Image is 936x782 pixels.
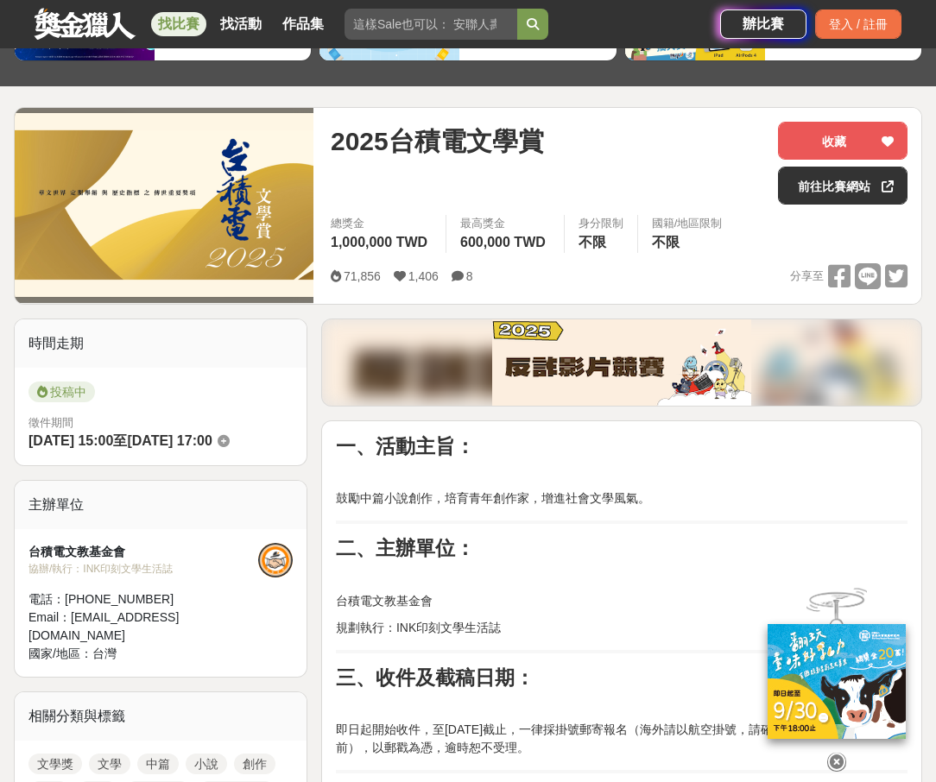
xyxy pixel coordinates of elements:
span: 8 [466,269,473,283]
strong: 二、主辦單位： [336,537,475,559]
a: 小說 [186,754,227,774]
a: 辦比賽 [720,9,806,39]
div: 相關分類與標籤 [15,692,307,741]
strong: 一、活動主旨： [336,435,475,457]
div: 登入 / 註冊 [815,9,901,39]
p: 鼓勵中篇小說創作，培育青年創作家，增進社會文學風氣。 [336,489,908,508]
span: 分享至 [790,263,824,289]
div: 國籍/地區限制 [652,215,723,232]
span: 71,856 [344,269,381,283]
p: 規劃執行：INK印刻文學生活誌 [336,619,908,637]
span: 1,406 [408,269,439,283]
a: 文學 [89,754,130,774]
div: Email： [EMAIL_ADDRESS][DOMAIN_NAME] [28,609,258,645]
span: 台灣 [92,646,117,660]
a: 中篇 [137,754,179,774]
a: 找活動 [213,12,269,36]
button: 收藏 [778,122,908,160]
a: 前往比賽網站 [778,167,908,205]
span: 不限 [579,235,606,249]
img: Cover Image [15,113,313,297]
a: 作品集 [275,12,331,36]
span: 2025台積電文學賞 [331,122,544,161]
a: 找比賽 [151,12,206,36]
div: 電話： [PHONE_NUMBER] [28,590,258,609]
span: 投稿中 [28,382,95,402]
div: 台積電文教基金會 [28,543,258,561]
div: 時間走期 [15,319,307,368]
img: c171a689-fb2c-43c6-a33c-e56b1f4b2190.jpg [768,623,906,738]
a: 文學獎 [28,754,82,774]
span: 600,000 TWD [460,235,546,249]
img: a4855628-00b8-41f8-a613-820409126040.png [492,319,751,406]
span: 至 [113,433,127,448]
span: [DATE] 17:00 [127,433,212,448]
a: 創作 [234,754,275,774]
div: 主辦單位 [15,481,307,529]
span: 不限 [652,235,680,249]
p: 即日起開始收件，至[DATE]截止，一律採掛號郵寄報名（海外請以航空掛號，請確保到件日為[DATE]以前），以郵戳為憑，逾時恕不受理。 [336,721,908,757]
span: 1,000,000 TWD [331,235,427,249]
input: 這樣Sale也可以： 安聯人壽創意銷售法募集 [345,9,517,40]
span: 國家/地區： [28,646,92,660]
span: 最高獎金 [460,215,550,232]
div: 身分限制 [579,215,623,232]
span: 總獎金 [331,215,432,232]
span: 徵件期間 [28,416,73,429]
strong: 三、收件及截稿日期： [336,666,534,689]
p: 台積電文教基金會 [336,592,908,610]
span: [DATE] 15:00 [28,433,113,448]
div: 協辦/執行： INK印刻文學生活誌 [28,561,258,577]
